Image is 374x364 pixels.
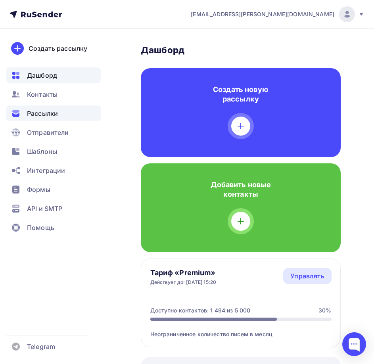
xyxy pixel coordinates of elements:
span: Помощь [27,223,54,232]
span: Контакты [27,90,58,99]
h4: Тариф «Premium» [150,268,217,278]
div: Доступно контактов: 1 494 из 5 000 [150,307,251,314]
a: Шаблоны [6,144,101,159]
div: Действует до: [DATE] 15:20 [150,279,217,285]
span: [EMAIL_ADDRESS][PERSON_NAME][DOMAIN_NAME] [191,10,334,18]
div: Создать рассылку [29,44,87,53]
h4: Создать новую рассылку [206,85,275,104]
div: Управлять [290,271,324,281]
span: API и SMTP [27,204,62,213]
h4: Добавить новые контакты [206,180,275,199]
span: Интеграции [27,166,65,175]
div: 30% [318,307,331,314]
span: Формы [27,185,50,194]
a: Формы [6,182,101,197]
span: Отправители [27,128,69,137]
a: Дашборд [6,67,101,83]
a: [EMAIL_ADDRESS][PERSON_NAME][DOMAIN_NAME] [191,6,364,22]
a: Рассылки [6,105,101,121]
h3: Дашборд [141,44,341,56]
a: Отправители [6,125,101,140]
span: Telegram [27,342,55,351]
span: Рассылки [27,109,58,118]
span: Дашборд [27,71,57,80]
span: Шаблоны [27,147,57,156]
a: Контакты [6,86,101,102]
div: Неограниченное количество писем в месяц [150,321,332,338]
